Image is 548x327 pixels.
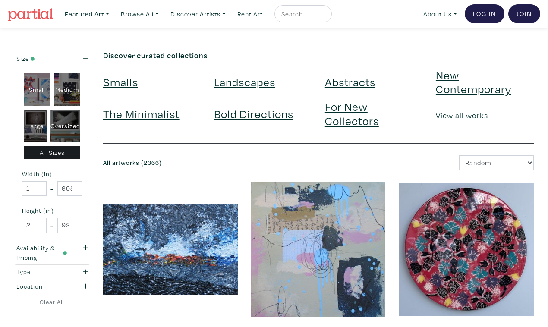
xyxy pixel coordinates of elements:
button: Size [14,51,90,66]
a: Featured Art [61,5,113,23]
div: Small [24,73,50,106]
button: Location [14,279,90,293]
div: Type [16,267,67,277]
div: Large [24,110,47,142]
button: Availability & Pricing [14,241,90,264]
span: - [50,183,54,195]
div: Location [16,282,67,291]
a: Discover Artists [167,5,230,23]
a: The Minimalist [103,106,180,121]
a: Rent Art [233,5,267,23]
a: Browse All [117,5,163,23]
a: View all works [436,110,488,120]
span: - [50,220,54,231]
div: Size [16,54,67,63]
a: Bold Directions [214,106,293,121]
a: About Us [419,5,461,23]
a: Smalls [103,74,138,89]
input: Search [280,9,324,19]
a: Clear All [14,297,90,307]
div: Medium [54,73,80,106]
div: All Sizes [24,146,81,160]
small: Width (in) [22,171,82,177]
h6: All artworks (2366) [103,159,312,167]
div: Availability & Pricing [16,243,67,262]
a: New Contemporary [436,67,511,96]
a: Landscapes [214,74,275,89]
a: Abstracts [325,74,375,89]
div: Oversized [50,110,80,142]
button: Type [14,265,90,279]
a: Join [508,4,540,23]
h6: Discover curated collections [103,51,534,60]
a: For New Collectors [325,99,379,128]
a: Log In [465,4,504,23]
small: Height (in) [22,208,82,214]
